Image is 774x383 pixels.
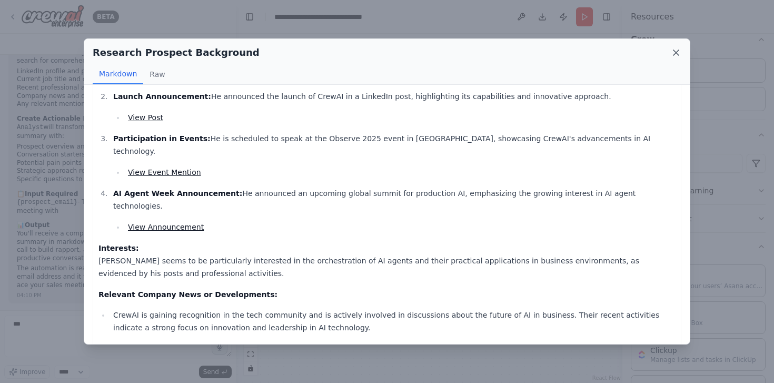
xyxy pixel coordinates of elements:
[128,113,163,122] a: View Post
[98,242,676,280] p: [PERSON_NAME] seems to be particularly interested in the orchestration of AI agents and their pra...
[113,187,676,212] p: He announced an upcoming global summit for production AI, emphasizing the growing interest in AI ...
[93,64,143,84] button: Markdown
[113,189,242,198] strong: AI Agent Week Announcement:
[143,64,171,84] button: Raw
[113,90,676,103] p: He announced the launch of CrewAI in a LinkedIn post, highlighting its capabilities and innovativ...
[93,45,260,60] h2: Research Prospect Background
[113,134,211,143] strong: Participation in Events:
[110,309,676,334] li: CrewAI is gaining recognition in the tech community and is actively involved in discussions about...
[128,168,201,176] a: View Event Mention
[113,132,676,158] p: He is scheduled to speak at the Observe 2025 event in [GEOGRAPHIC_DATA], showcasing CrewAI's adva...
[128,223,204,231] a: View Announcement
[98,290,277,299] strong: Relevant Company News or Developments:
[113,92,211,101] strong: Launch Announcement:
[98,342,676,355] p: For verification of the information, you can visit [GEOGRAPHIC_DATA][PERSON_NAME] and the .
[98,244,139,252] strong: Interests:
